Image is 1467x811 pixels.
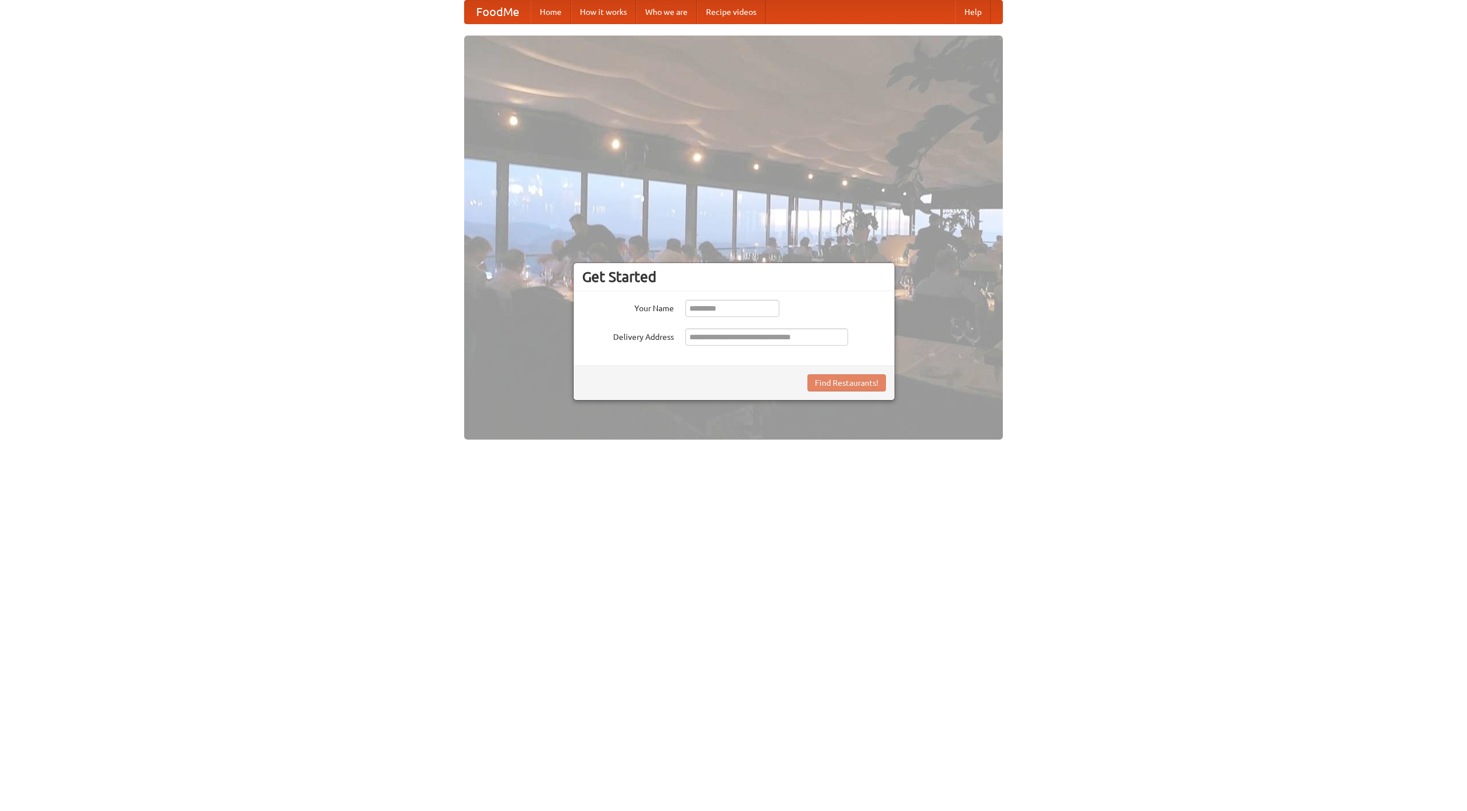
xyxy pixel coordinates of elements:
button: Find Restaurants! [807,374,886,391]
a: Who we are [636,1,697,23]
h3: Get Started [582,268,886,285]
a: Help [955,1,991,23]
a: FoodMe [465,1,531,23]
label: Delivery Address [582,328,674,343]
label: Your Name [582,300,674,314]
a: How it works [571,1,636,23]
a: Recipe videos [697,1,766,23]
a: Home [531,1,571,23]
